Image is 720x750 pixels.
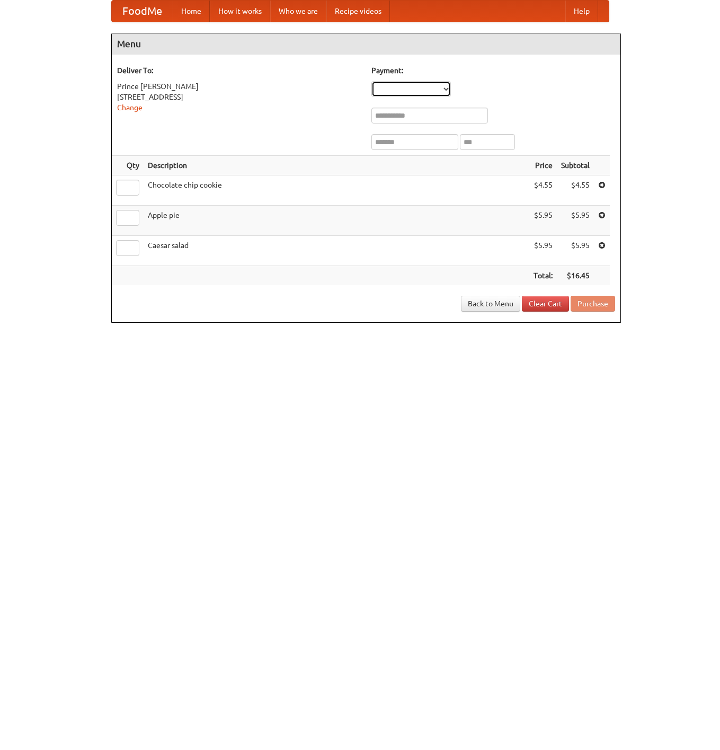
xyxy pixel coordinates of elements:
td: $5.95 [529,206,557,236]
td: Caesar salad [144,236,529,266]
th: Subtotal [557,156,594,175]
td: Chocolate chip cookie [144,175,529,206]
div: [STREET_ADDRESS] [117,92,361,102]
td: $4.55 [529,175,557,206]
a: Recipe videos [326,1,390,22]
a: Who we are [270,1,326,22]
h5: Deliver To: [117,65,361,76]
a: Back to Menu [461,296,520,312]
td: $5.95 [529,236,557,266]
a: Home [173,1,210,22]
a: How it works [210,1,270,22]
td: $4.55 [557,175,594,206]
td: Apple pie [144,206,529,236]
h4: Menu [112,33,620,55]
button: Purchase [571,296,615,312]
a: Help [565,1,598,22]
div: Prince [PERSON_NAME] [117,81,361,92]
th: $16.45 [557,266,594,286]
td: $5.95 [557,206,594,236]
th: Price [529,156,557,175]
th: Total: [529,266,557,286]
td: $5.95 [557,236,594,266]
th: Description [144,156,529,175]
th: Qty [112,156,144,175]
a: Clear Cart [522,296,569,312]
a: FoodMe [112,1,173,22]
h5: Payment: [371,65,615,76]
a: Change [117,103,143,112]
